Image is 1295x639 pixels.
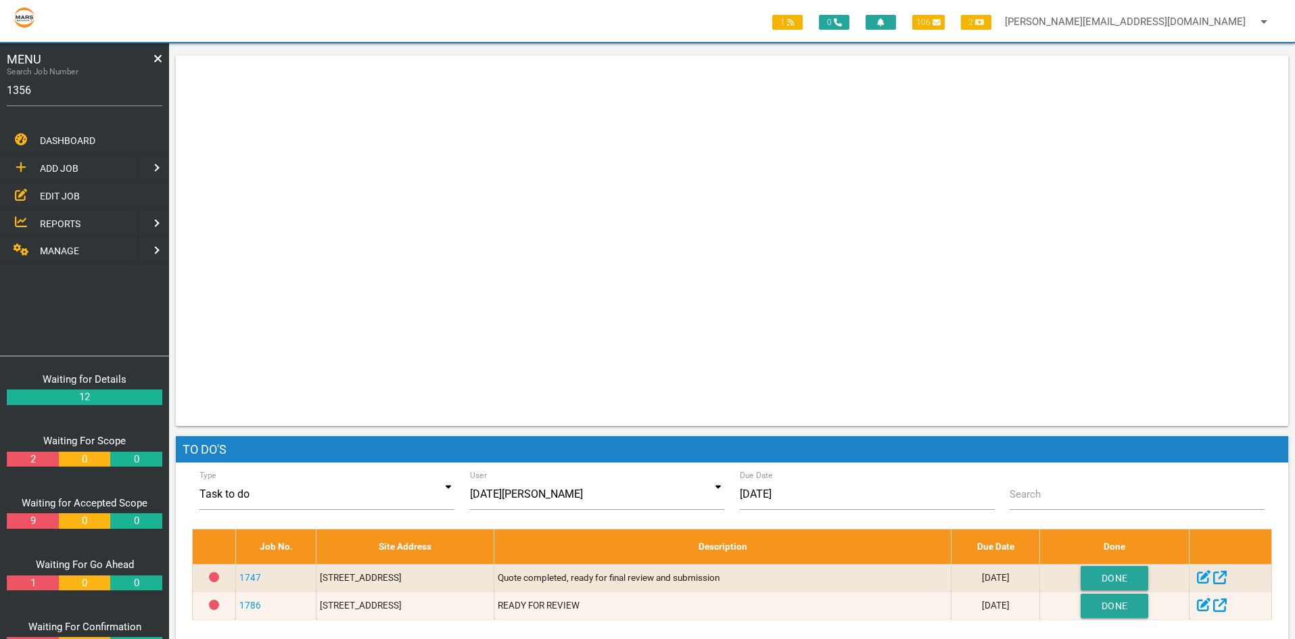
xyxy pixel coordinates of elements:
[498,598,947,612] p: READY FOR REVIEW
[961,15,991,30] span: 2
[1040,529,1190,564] th: Done
[59,452,110,467] a: 0
[22,497,147,509] a: Waiting for Accepted Scope
[40,135,95,146] span: DASHBOARD
[494,529,951,564] th: Description
[40,245,79,256] span: MANAGE
[819,15,849,30] span: 0
[7,66,131,78] label: Search Job Number
[316,529,494,564] th: Site Address
[772,15,803,30] span: 1
[43,435,126,447] a: Waiting For Scope
[110,575,162,591] a: 0
[7,452,58,467] a: 2
[40,163,78,174] span: ADD JOB
[235,529,316,564] th: Job No.
[14,7,35,28] img: s3file
[176,436,1288,463] h1: To Do's
[7,575,58,591] a: 1
[110,452,162,467] a: 0
[40,190,80,201] span: EDIT JOB
[316,592,494,619] td: [STREET_ADDRESS]
[239,572,261,583] a: 1747
[7,389,162,405] a: 12
[199,469,216,481] label: Type
[110,513,162,529] a: 0
[43,373,126,385] a: Waiting for Details
[498,571,947,584] p: Quote completed, ready for final review and submission
[7,50,41,68] span: MENU
[1081,566,1148,590] button: Done
[40,218,80,229] span: REPORTS
[951,564,1039,592] td: [DATE]
[912,15,945,30] span: 106
[59,513,110,529] a: 0
[470,469,487,481] label: User
[1081,594,1148,618] button: Done
[316,564,494,592] td: [STREET_ADDRESS]
[951,529,1039,564] th: Due Date
[7,513,58,529] a: 9
[59,575,110,591] a: 0
[36,559,134,571] a: Waiting For Go Ahead
[951,592,1039,619] td: [DATE]
[1010,487,1041,502] label: Search
[740,469,773,481] label: Due Date
[239,600,261,611] a: 1786
[28,621,141,633] a: Waiting For Confirmation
